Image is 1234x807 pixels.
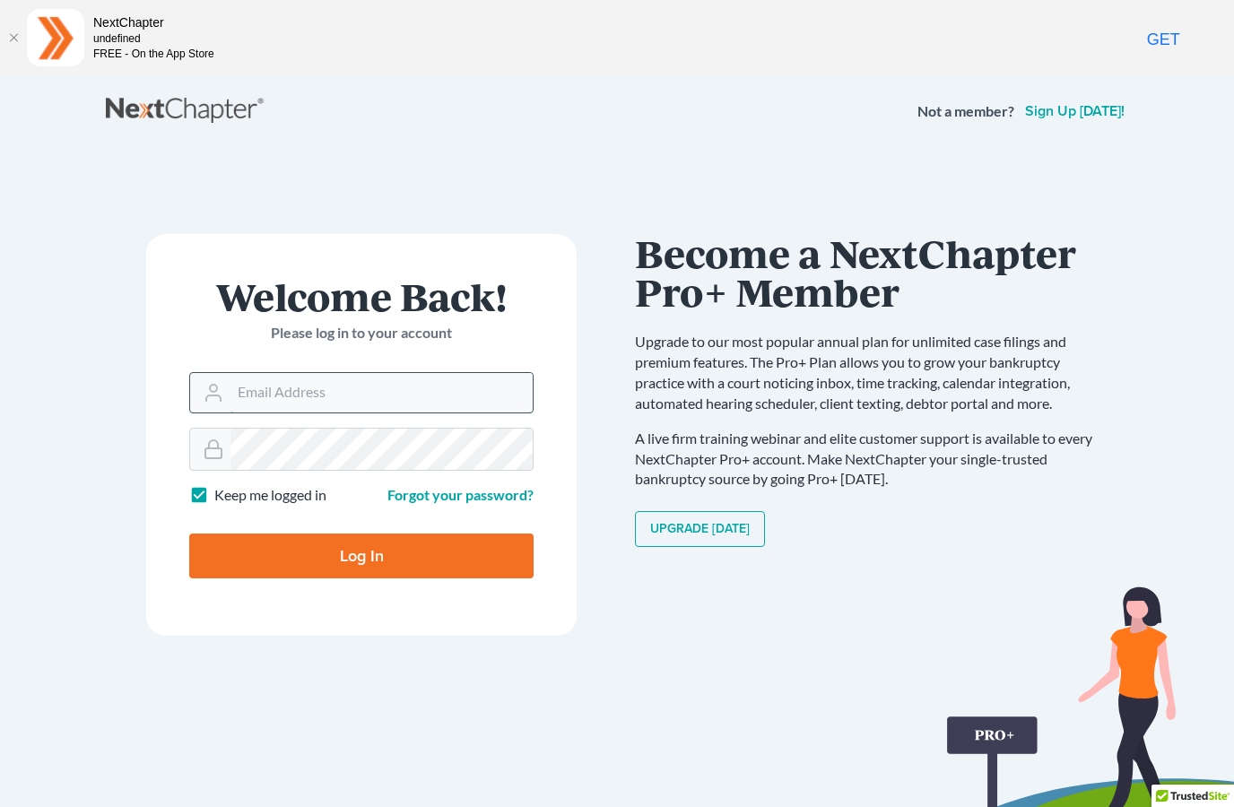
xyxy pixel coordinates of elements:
a: Sign up [DATE]! [1021,104,1128,118]
strong: Not a member? [917,101,1014,122]
p: Upgrade to our most popular annual plan for unlimited case filings and premium features. The Pro+... [635,332,1110,413]
div: FREE - On the App Store [93,47,214,62]
span: GET [1147,30,1180,48]
input: Email Address [230,373,533,412]
a: GET [1101,29,1225,52]
div: NextChapter [93,13,214,31]
p: A live firm training webinar and elite customer support is available to every NextChapter Pro+ ac... [635,429,1110,490]
h1: Welcome Back! [189,277,534,316]
h1: Become a NextChapter Pro+ Member [635,234,1110,310]
a: Forgot your password? [387,486,534,503]
div: undefined [93,31,214,47]
label: Keep me logged in [214,485,326,506]
p: Please log in to your account [189,323,534,343]
a: Upgrade [DATE] [635,511,765,547]
input: Log In [189,534,534,578]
